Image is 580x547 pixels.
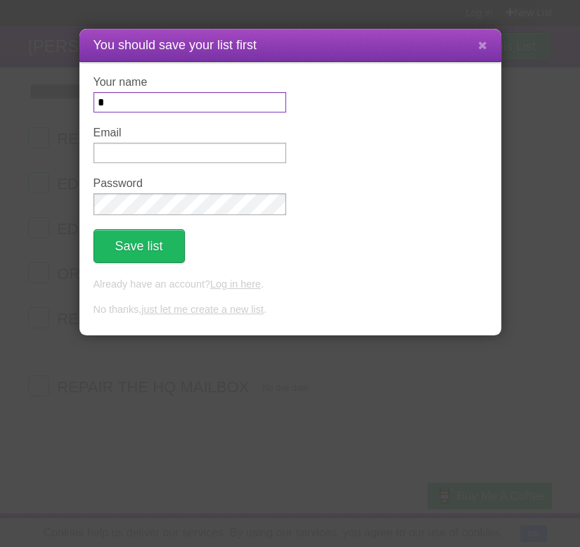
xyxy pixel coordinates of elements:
[94,36,487,55] h1: You should save your list first
[141,304,264,315] a: just let me create a new list
[210,278,261,290] a: Log in here
[94,76,286,89] label: Your name
[94,277,487,292] p: Already have an account? .
[94,229,185,263] button: Save list
[94,177,286,190] label: Password
[94,302,487,318] p: No thanks, .
[94,127,286,139] label: Email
